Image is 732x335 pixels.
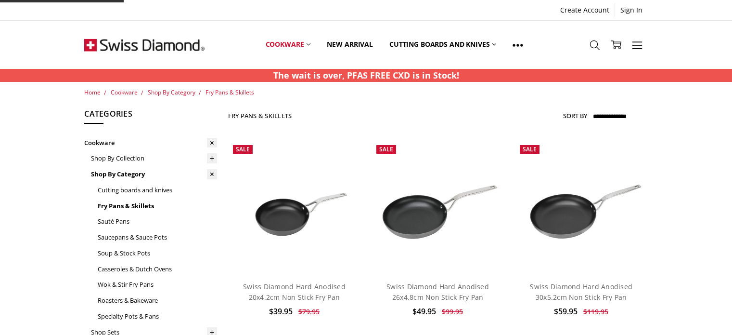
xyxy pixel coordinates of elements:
a: Sign In [615,3,648,17]
p: The wait is over, PFAS FREE CXD is in Stock! [273,69,459,82]
a: Shop By Collection [91,150,217,166]
span: $49.95 [412,306,436,317]
img: Swiss Diamond Hard Anodised 20x4.2cm Non Stick Fry Pan [228,162,361,251]
a: Swiss Diamond Hard Anodised 20x4.2cm Non Stick Fry Pan [243,282,346,302]
a: Fry Pans & Skillets [205,88,254,96]
img: Swiss Diamond Hard Anodised 30x5.2cm Non Stick Fry Pan [515,162,648,251]
a: Cutting boards and knives [98,182,217,198]
a: Swiss Diamond Hard Anodised 26x4.8cm Non Stick Fry Pan [386,282,489,302]
a: Create Account [555,3,615,17]
a: Shop By Category [148,88,195,96]
a: Swiss Diamond Hard Anodised 30x5.2cm Non Stick Fry Pan [530,282,632,302]
a: Shop By Category [91,166,217,182]
span: $59.95 [554,306,578,317]
a: Specialty Pots & Pans [98,308,217,324]
a: Cookware [84,135,217,151]
a: Soup & Stock Pots [98,245,217,261]
a: Swiss Diamond Hard Anodised 26x4.8cm Non Stick Fry Pan [372,140,504,273]
a: Show All [504,23,531,67]
span: Sale [379,145,393,153]
h5: Categories [84,108,217,124]
a: Swiss Diamond Hard Anodised 30x5.2cm Non Stick Fry Pan [515,140,648,273]
a: Home [84,88,101,96]
a: Cookware [111,88,138,96]
a: New arrival [319,23,381,66]
a: Fry Pans & Skillets [98,198,217,214]
a: Swiss Diamond Hard Anodised 20x4.2cm Non Stick Fry Pan [228,140,361,273]
span: $99.95 [442,307,463,316]
span: $39.95 [269,306,293,317]
span: Sale [236,145,250,153]
img: Swiss Diamond Hard Anodised 26x4.8cm Non Stick Fry Pan [372,162,504,251]
a: Roasters & Bakeware [98,293,217,308]
span: Sale [523,145,537,153]
a: Cutting boards and knives [381,23,505,66]
a: Wok & Stir Fry Pans [98,277,217,293]
a: Saucepans & Sauce Pots [98,229,217,245]
a: Casseroles & Dutch Ovens [98,261,217,277]
a: Cookware [257,23,319,66]
label: Sort By [563,108,587,123]
img: Free Shipping On Every Order [84,21,205,69]
a: Sauté Pans [98,214,217,229]
span: $79.95 [298,307,320,316]
h1: Fry Pans & Skillets [228,112,292,120]
span: $119.95 [583,307,608,316]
